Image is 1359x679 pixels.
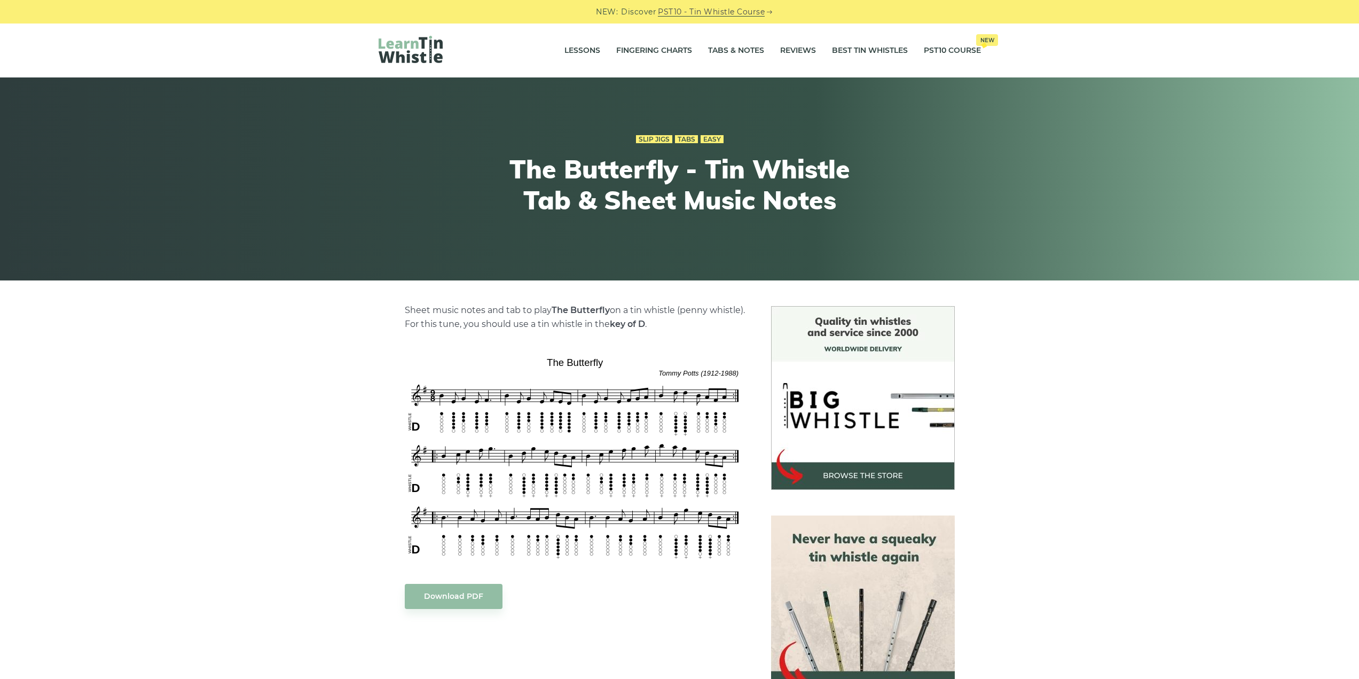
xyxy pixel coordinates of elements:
a: Reviews [780,37,816,64]
a: Lessons [564,37,600,64]
a: Tabs [675,135,698,144]
a: Fingering Charts [616,37,692,64]
span: New [976,34,998,46]
h1: The Butterfly - Tin Whistle Tab & Sheet Music Notes [483,154,876,215]
a: Best Tin Whistles [832,37,908,64]
a: Tabs & Notes [708,37,764,64]
img: BigWhistle Tin Whistle Store [771,306,955,490]
strong: key of D [610,319,645,329]
a: Download PDF [405,584,502,609]
a: PST10 CourseNew [924,37,981,64]
img: The Butterfly Tin Whistle Tabs & Sheet Music [405,353,745,562]
a: Slip Jigs [636,135,672,144]
strong: The Butterfly [552,305,610,315]
a: Easy [701,135,724,144]
p: Sheet music notes and tab to play on a tin whistle (penny whistle). For this tune, you should use... [405,303,745,331]
img: LearnTinWhistle.com [379,36,443,63]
